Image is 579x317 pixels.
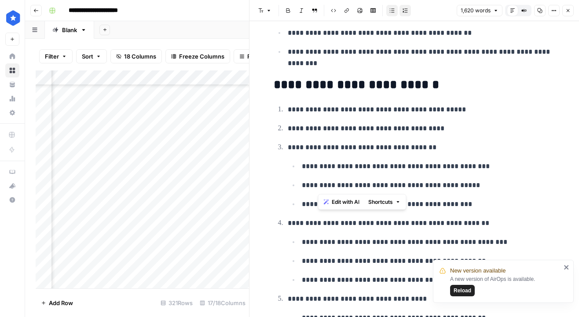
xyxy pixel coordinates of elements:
[45,52,59,61] span: Filter
[5,165,19,179] a: AirOps Academy
[5,49,19,63] a: Home
[5,92,19,106] a: Usage
[454,287,471,295] span: Reload
[5,10,21,26] img: ConsumerAffairs Logo
[332,198,359,206] span: Edit with AI
[368,198,393,206] span: Shortcuts
[457,5,502,16] button: 1,620 words
[320,196,363,208] button: Edit with AI
[157,296,196,310] div: 321 Rows
[165,49,230,63] button: Freeze Columns
[5,193,19,207] button: Help + Support
[5,77,19,92] a: Your Data
[76,49,107,63] button: Sort
[196,296,249,310] div: 17/18 Columns
[5,7,19,29] button: Workspace: ConsumerAffairs
[5,63,19,77] a: Browse
[5,106,19,120] a: Settings
[62,26,77,34] div: Blank
[461,7,491,15] span: 1,620 words
[365,196,404,208] button: Shortcuts
[450,266,506,275] span: New version available
[564,264,570,271] button: close
[82,52,93,61] span: Sort
[179,52,224,61] span: Freeze Columns
[5,179,19,193] button: What's new?
[36,296,78,310] button: Add Row
[49,299,73,307] span: Add Row
[450,275,561,296] div: A new version of AirOps is available.
[234,49,285,63] button: Row Height
[110,49,162,63] button: 18 Columns
[124,52,156,61] span: 18 Columns
[45,21,94,39] a: Blank
[6,179,19,192] div: What's new?
[39,49,73,63] button: Filter
[450,285,475,296] button: Reload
